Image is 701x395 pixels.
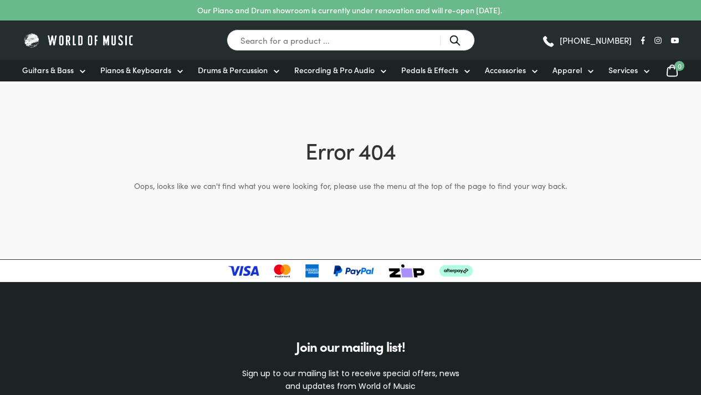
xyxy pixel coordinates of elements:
span: Pianos & Keyboards [100,64,171,76]
span: Drums & Percussion [198,64,268,76]
span: [PHONE_NUMBER] [560,36,632,44]
iframe: Chat with our support team [540,273,701,395]
a: [PHONE_NUMBER] [541,32,632,49]
span: Services [608,64,638,76]
span: Apparel [552,64,582,76]
img: World of Music [22,32,136,49]
span: Sign up to our mailing list to receive special offers, news and updates from World of Music [242,368,459,391]
span: Accessories [485,64,526,76]
span: Join our mailing list! [296,337,405,355]
span: Recording & Pro Audio [294,64,375,76]
span: 0 [674,61,684,71]
input: Search for a product ... [227,29,475,51]
span: Pedals & Effects [401,64,458,76]
span: Guitars & Bass [22,64,74,76]
p: Our Piano and Drum showroom is currently under renovation and will re-open [DATE]. [197,4,502,16]
img: payment-logos-updated [228,264,473,278]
